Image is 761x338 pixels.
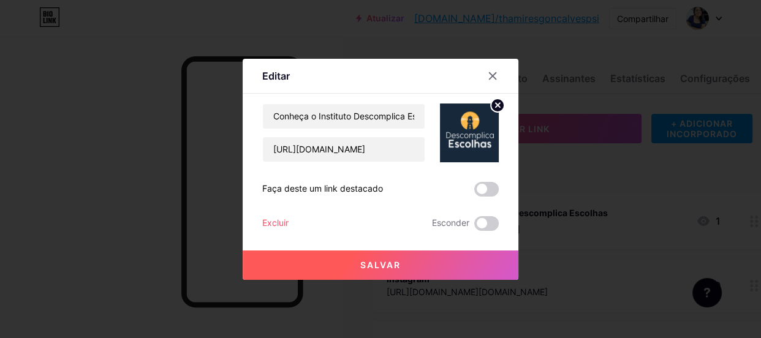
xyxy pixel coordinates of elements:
[432,217,469,228] font: Esconder
[263,137,425,162] input: URL
[243,250,518,280] button: Salvar
[262,70,290,82] font: Editar
[263,104,425,129] input: Título
[440,103,499,162] img: link_miniatura
[262,183,383,193] font: Faça deste um link destacado
[360,260,401,270] font: Salvar
[262,217,289,228] font: Excluir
